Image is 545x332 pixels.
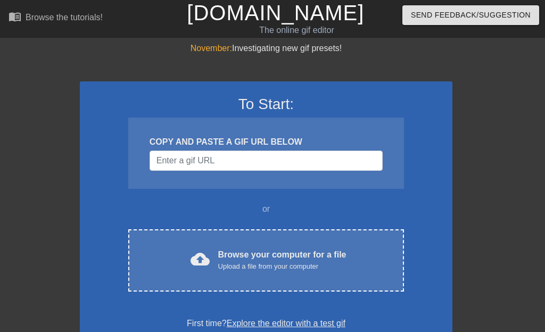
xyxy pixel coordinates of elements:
a: [DOMAIN_NAME] [187,1,364,24]
span: cloud_upload [191,250,210,269]
div: COPY AND PASTE A GIF URL BELOW [150,136,383,148]
div: Investigating new gif presets! [80,42,452,55]
h3: To Start: [94,95,439,113]
a: Explore the editor with a test gif [227,319,345,328]
div: Browse the tutorials! [26,13,103,22]
span: menu_book [9,10,21,23]
button: Send Feedback/Suggestion [402,5,539,25]
div: or [108,203,425,215]
div: Browse your computer for a file [218,248,346,272]
span: November: [191,44,232,53]
a: Browse the tutorials! [9,10,103,27]
div: Upload a file from your computer [218,261,346,272]
span: Send Feedback/Suggestion [411,9,531,22]
div: First time? [94,317,439,330]
div: The online gif editor [187,24,406,37]
input: Username [150,151,383,171]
